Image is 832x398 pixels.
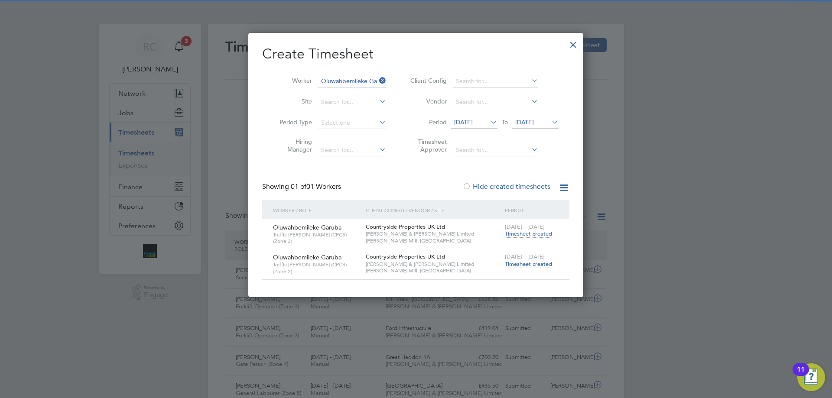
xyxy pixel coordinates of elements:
h2: Create Timesheet [262,45,569,63]
label: Period [408,118,447,126]
span: Traffic [PERSON_NAME] (CPCS) (Zone 2) [273,231,359,245]
span: Countryside Properties UK Ltd [366,223,445,230]
span: [PERSON_NAME] & [PERSON_NAME] Limited [366,261,500,268]
button: Open Resource Center, 11 new notifications [797,363,825,391]
span: 01 of [291,182,306,191]
input: Select one [318,117,386,129]
div: Showing [262,182,343,191]
span: [PERSON_NAME] & [PERSON_NAME] Limited [366,230,500,237]
input: Search for... [453,96,538,108]
span: [DATE] [454,118,473,126]
span: 01 Workers [291,182,341,191]
label: Period Type [273,118,312,126]
span: [PERSON_NAME] Mill, [GEOGRAPHIC_DATA] [366,267,500,274]
span: Oluwahbemileke Garuba [273,253,341,261]
span: Timesheet created [505,260,552,268]
span: To [499,116,510,128]
label: Site [273,97,312,105]
label: Hiring Manager [273,138,312,153]
div: Period [503,200,561,220]
label: Client Config [408,77,447,84]
span: Timesheet created [505,230,552,238]
span: Countryside Properties UK Ltd [366,253,445,260]
input: Search for... [453,144,538,156]
div: 11 [797,369,805,381]
div: Client Config / Vendor / Site [364,200,503,220]
label: Hide created timesheets [462,182,550,191]
label: Worker [273,77,312,84]
span: Oluwahbemileke Garuba [273,223,341,231]
span: [DATE] [515,118,534,126]
span: [PERSON_NAME] Mill, [GEOGRAPHIC_DATA] [366,237,500,244]
label: Vendor [408,97,447,105]
span: [DATE] - [DATE] [505,223,545,230]
input: Search for... [318,96,386,108]
span: [DATE] - [DATE] [505,253,545,260]
input: Search for... [318,75,386,87]
input: Search for... [318,144,386,156]
label: Timesheet Approver [408,138,447,153]
input: Search for... [453,75,538,87]
div: Worker / Role [271,200,364,220]
span: Traffic [PERSON_NAME] (CPCS) (Zone 2) [273,261,359,275]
